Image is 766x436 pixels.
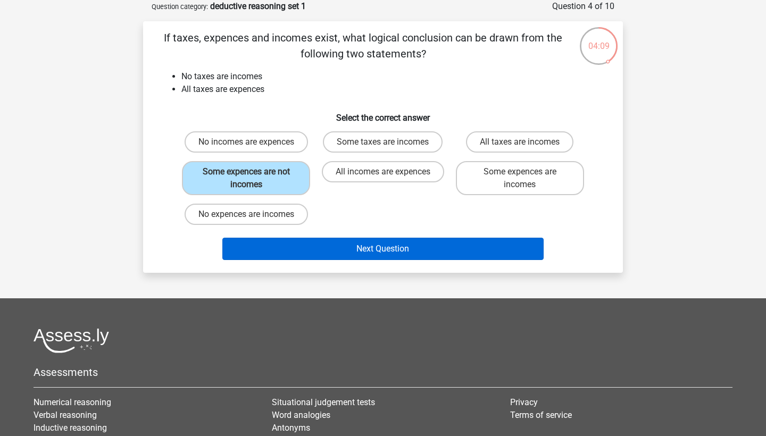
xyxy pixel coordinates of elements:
label: All taxes are incomes [466,131,573,153]
strong: deductive reasoning set 1 [210,1,306,11]
a: Numerical reasoning [34,397,111,407]
a: Situational judgement tests [272,397,375,407]
li: No taxes are incomes [181,70,606,83]
h5: Assessments [34,366,732,379]
li: All taxes are expences [181,83,606,96]
label: Some expences are incomes [456,161,584,195]
a: Antonyms [272,423,310,433]
a: Verbal reasoning [34,410,97,420]
p: If taxes, expences and incomes exist, what logical conclusion can be drawn from the following two... [160,30,566,62]
img: Assessly logo [34,328,109,353]
small: Question category: [152,3,208,11]
label: Some expences are not incomes [182,161,310,195]
button: Next Question [222,238,544,260]
a: Inductive reasoning [34,423,107,433]
a: Terms of service [510,410,572,420]
label: All incomes are expences [322,161,444,182]
a: Word analogies [272,410,330,420]
label: Some taxes are incomes [323,131,443,153]
a: Privacy [510,397,538,407]
div: 04:09 [579,26,619,53]
h6: Select the correct answer [160,104,606,123]
label: No expences are incomes [185,204,308,225]
label: No incomes are expences [185,131,308,153]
